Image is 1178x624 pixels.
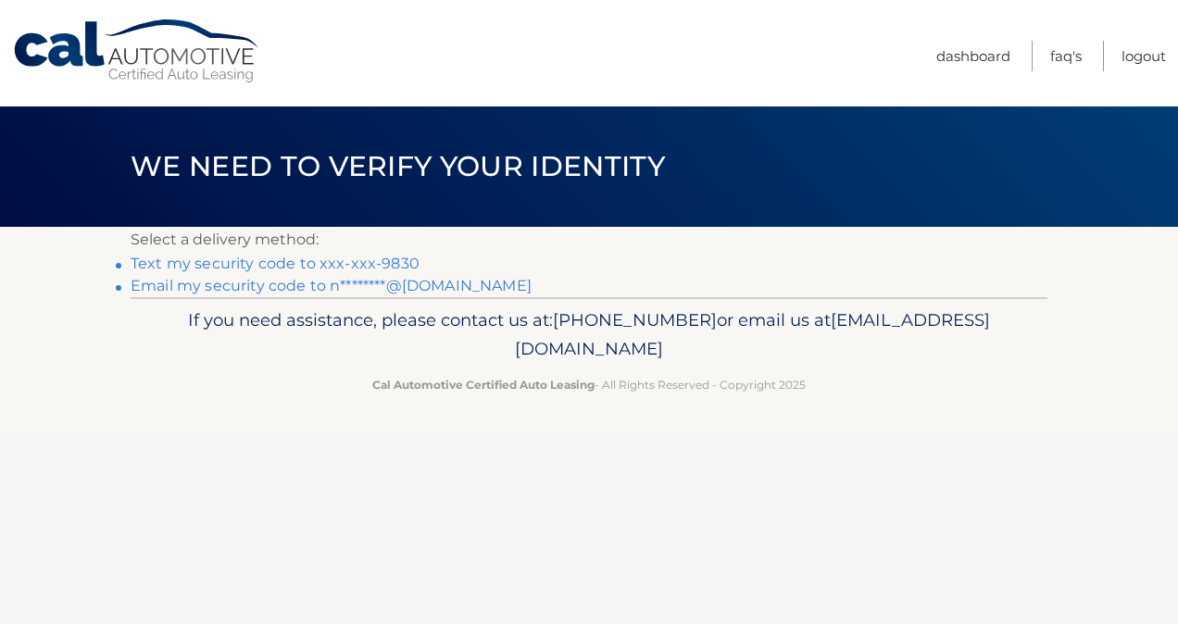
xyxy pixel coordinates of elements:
a: FAQ's [1050,41,1082,71]
a: Logout [1122,41,1166,71]
p: If you need assistance, please contact us at: or email us at [143,306,1035,365]
p: Select a delivery method: [131,227,1047,253]
span: We need to verify your identity [131,149,665,183]
a: Cal Automotive [12,19,262,84]
a: Dashboard [936,41,1010,71]
p: - All Rights Reserved - Copyright 2025 [143,375,1035,394]
strong: Cal Automotive Certified Auto Leasing [372,378,595,392]
a: Text my security code to xxx-xxx-9830 [131,255,420,272]
span: [PHONE_NUMBER] [553,309,717,331]
a: Email my security code to n********@[DOMAIN_NAME] [131,277,532,294]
